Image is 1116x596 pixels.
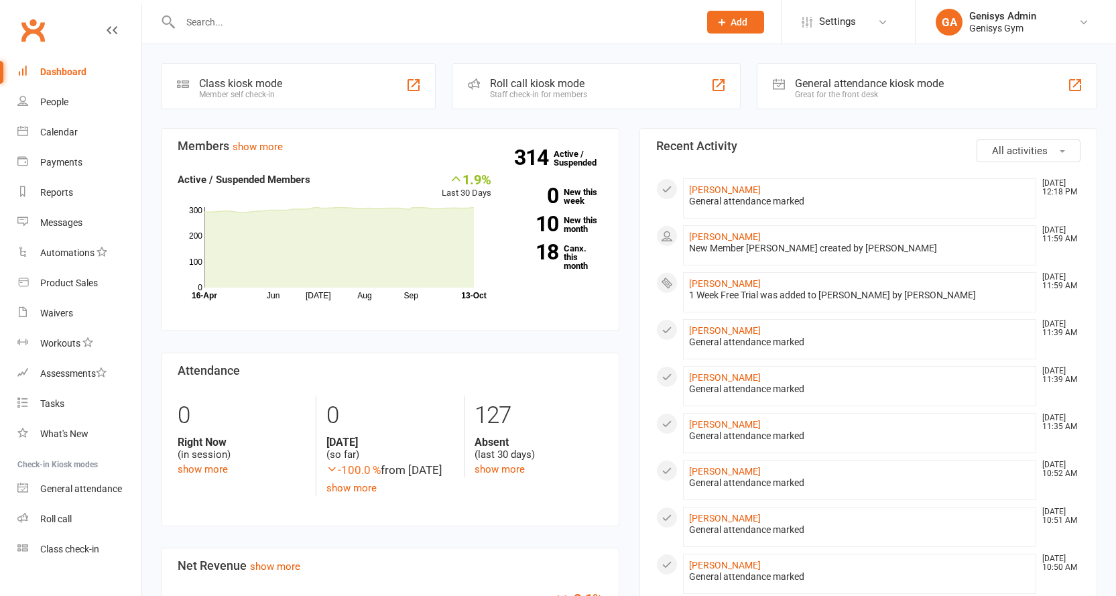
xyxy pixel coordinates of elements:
div: Genisys Admin [969,10,1036,22]
div: General attendance [40,483,122,494]
div: Dashboard [40,66,86,77]
time: [DATE] 10:50 AM [1036,554,1080,572]
time: [DATE] 10:51 AM [1036,508,1080,525]
div: General attendance marked [689,477,1031,489]
div: Assessments [40,368,107,379]
div: GA [936,9,963,36]
a: Clubworx [16,13,50,47]
a: Automations [17,238,141,268]
a: Assessments [17,359,141,389]
div: General attendance marked [689,524,1031,536]
div: Class kiosk mode [199,77,282,90]
strong: 0 [511,186,558,206]
div: 1.9% [442,172,491,186]
div: Tasks [40,398,64,409]
div: What's New [40,428,88,439]
h3: Attendance [178,364,603,377]
div: Reports [40,187,73,198]
strong: 18 [511,242,558,262]
a: 18Canx. this month [511,244,603,270]
a: [PERSON_NAME] [689,278,761,289]
a: show more [233,141,283,153]
a: Calendar [17,117,141,147]
time: [DATE] 11:59 AM [1036,226,1080,243]
a: 314Active / Suspended [554,139,613,177]
div: from [DATE] [326,461,454,479]
button: All activities [977,139,1080,162]
div: General attendance marked [689,571,1031,583]
div: (last 30 days) [475,436,602,461]
a: People [17,87,141,117]
div: General attendance marked [689,383,1031,395]
a: Tasks [17,389,141,419]
h3: Recent Activity [656,139,1081,153]
div: Roll call kiosk mode [490,77,587,90]
a: [PERSON_NAME] [689,184,761,195]
time: [DATE] 11:35 AM [1036,414,1080,431]
div: People [40,97,68,107]
a: [PERSON_NAME] [689,513,761,524]
div: (in session) [178,436,306,461]
a: General attendance kiosk mode [17,474,141,504]
div: 1 Week Free Trial was added to [PERSON_NAME] by [PERSON_NAME] [689,290,1031,301]
div: Waivers [40,308,73,318]
a: Roll call [17,504,141,534]
div: Great for the front desk [795,90,944,99]
strong: Right Now [178,436,306,449]
div: Staff check-in for members [490,90,587,99]
div: Product Sales [40,278,98,288]
span: Settings [819,7,856,37]
strong: [DATE] [326,436,454,449]
h3: Net Revenue [178,559,603,573]
a: Dashboard [17,57,141,87]
div: General attendance marked [689,337,1031,348]
input: Search... [176,13,690,32]
a: [PERSON_NAME] [689,372,761,383]
time: [DATE] 11:39 AM [1036,320,1080,337]
div: Calendar [40,127,78,137]
a: 10New this month [511,216,603,233]
span: Add [731,17,747,27]
div: Roll call [40,514,72,524]
a: [PERSON_NAME] [689,231,761,242]
div: Automations [40,247,95,258]
time: [DATE] 10:52 AM [1036,461,1080,478]
a: [PERSON_NAME] [689,325,761,336]
span: All activities [992,145,1048,157]
h3: Members [178,139,603,153]
a: show more [326,482,377,494]
a: Messages [17,208,141,238]
button: Add [707,11,764,34]
a: [PERSON_NAME] [689,560,761,571]
a: show more [178,463,228,475]
time: [DATE] 11:39 AM [1036,367,1080,384]
div: 0 [326,396,454,436]
a: Class kiosk mode [17,534,141,564]
div: Messages [40,217,82,228]
div: General attendance marked [689,430,1031,442]
div: 0 [178,396,306,436]
strong: Absent [475,436,602,449]
div: Class check-in [40,544,99,554]
a: [PERSON_NAME] [689,419,761,430]
a: Product Sales [17,268,141,298]
div: New Member [PERSON_NAME] created by [PERSON_NAME] [689,243,1031,254]
a: Workouts [17,329,141,359]
strong: 10 [511,214,558,234]
time: [DATE] 12:18 PM [1036,179,1080,196]
a: show more [250,560,300,573]
div: Member self check-in [199,90,282,99]
div: Last 30 Days [442,172,491,200]
time: [DATE] 11:59 AM [1036,273,1080,290]
a: 0New this week [511,188,603,205]
strong: Active / Suspended Members [178,174,310,186]
div: 127 [475,396,602,436]
a: Reports [17,178,141,208]
div: Payments [40,157,82,168]
a: Payments [17,147,141,178]
div: (so far) [326,436,454,461]
div: General attendance marked [689,196,1031,207]
span: -100.0 % [326,463,381,477]
a: [PERSON_NAME] [689,466,761,477]
a: show more [475,463,525,475]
